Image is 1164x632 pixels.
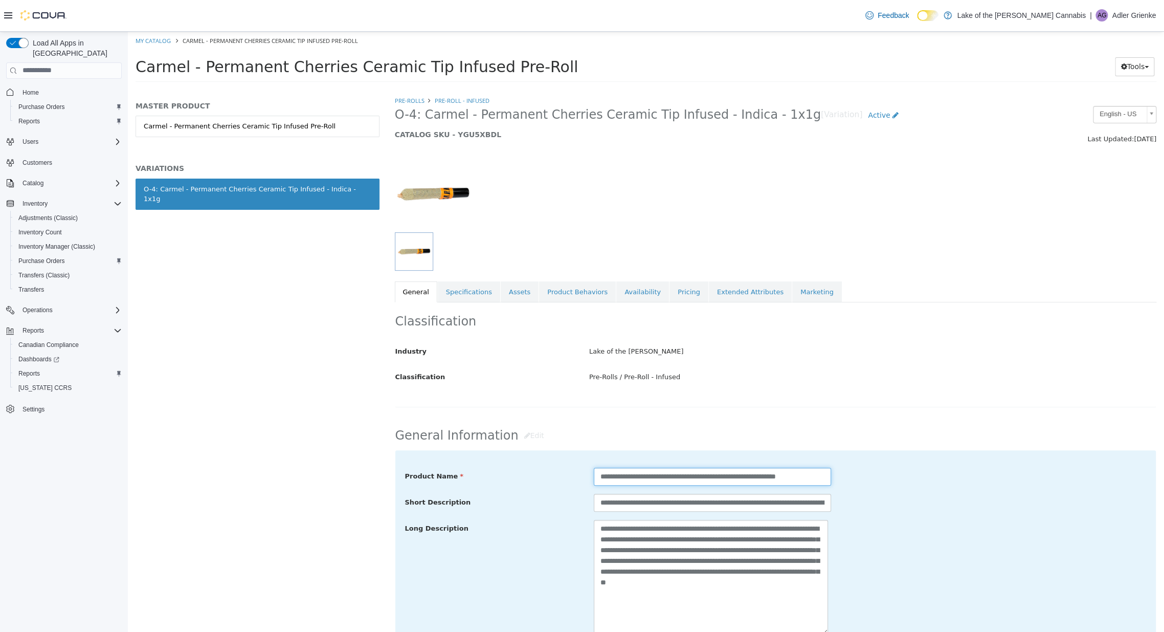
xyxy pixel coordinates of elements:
span: Purchase Orders [14,255,122,267]
a: [US_STATE] CCRS [14,382,76,394]
span: Washington CCRS [14,382,122,394]
button: Transfers (Classic) [10,268,126,282]
a: Pre-Rolls [267,65,297,73]
button: Reports [10,114,126,128]
h5: MASTER PRODUCT [8,70,252,79]
button: Purchase Orders [10,100,126,114]
a: Marketing [664,250,714,271]
div: Pre-Rolls / Pre-Roll - Infused [454,337,1036,355]
img: 150 [267,124,344,201]
span: Transfers (Classic) [18,271,70,279]
span: Operations [18,304,122,316]
a: Dashboards [10,352,126,366]
div: O-4: Carmel - Permanent Cherries Ceramic Tip Infused - Indica - 1x1g [16,152,243,172]
a: Transfers (Classic) [14,269,74,281]
button: Users [2,135,126,149]
span: Settings [18,402,122,415]
a: Transfers [14,284,48,296]
span: AG [1098,9,1106,21]
h2: General Information [267,395,1028,413]
a: General [267,250,309,271]
button: Adjustments (Classic) [10,211,126,225]
a: Settings [18,403,49,416]
span: Short Description [277,467,343,474]
span: Reports [23,326,44,335]
button: Reports [10,366,126,381]
p: Adler Grienke [1112,9,1156,21]
a: Adjustments (Classic) [14,212,82,224]
h5: CATALOG SKU - YGU5XBDL [267,98,835,107]
button: Operations [18,304,57,316]
span: Catalog [23,179,43,187]
span: Carmel - Permanent Cherries Ceramic Tip Infused Pre-Roll [8,26,450,44]
span: Inventory Count [14,226,122,238]
span: Last Updated: [959,103,1006,111]
span: Adjustments (Classic) [18,214,78,222]
button: Edit [391,395,422,413]
span: Reports [18,117,40,125]
button: Inventory [2,197,126,211]
button: Inventory [18,198,52,210]
button: Catalog [2,176,126,190]
a: Feedback [861,5,913,26]
a: Home [18,86,43,99]
span: Inventory Manager (Classic) [14,241,122,253]
a: Inventory Count [14,226,66,238]
button: Operations [2,303,126,317]
button: Tools [987,26,1026,45]
button: Catalog [18,177,48,189]
span: Inventory [23,200,48,208]
span: Users [18,136,122,148]
span: Load All Apps in [GEOGRAPHIC_DATA] [29,38,122,58]
a: Reports [14,115,44,127]
a: Customers [18,157,56,169]
h2: Classification [267,282,1028,298]
button: Purchase Orders [10,254,126,268]
a: Assets [373,250,411,271]
a: Pre-Roll - Infused [306,65,361,73]
span: Operations [23,306,53,314]
span: Long Description [277,493,341,500]
p: Lake of the [PERSON_NAME] Cannabis [957,9,1085,21]
span: Transfers [18,286,44,294]
span: Transfers [14,284,122,296]
button: Customers [2,155,126,170]
span: Reports [18,324,122,337]
div: Lake of the [PERSON_NAME] [454,311,1036,329]
span: Inventory Count [18,228,62,236]
a: English - US [965,74,1028,92]
a: Extended Attributes [581,250,664,271]
span: Canadian Compliance [14,339,122,351]
span: Dashboards [14,353,122,365]
a: Pricing [542,250,580,271]
span: Inventory [18,198,122,210]
a: Canadian Compliance [14,339,83,351]
a: Availability [488,250,541,271]
span: Catalog [18,177,122,189]
span: Canadian Compliance [18,341,79,349]
span: Home [18,86,122,99]
small: [Variation] [693,79,734,88]
button: Reports [18,324,48,337]
span: Purchase Orders [18,257,65,265]
a: Purchase Orders [14,255,69,267]
button: Inventory Count [10,225,126,239]
button: Canadian Compliance [10,338,126,352]
span: Reports [14,367,122,380]
span: O-4: Carmel - Permanent Cherries Ceramic Tip Infused - Indica - 1x1g [267,75,693,91]
span: [DATE] [1006,103,1028,111]
span: English - US [966,75,1015,91]
span: Industry [267,316,299,323]
button: Home [2,85,126,100]
button: Inventory Manager (Classic) [10,239,126,254]
span: Feedback [878,10,909,20]
button: [US_STATE] CCRS [10,381,126,395]
a: My Catalog [8,5,43,13]
span: Carmel - Permanent Cherries Ceramic Tip Infused Pre-Roll [55,5,230,13]
a: Inventory Manager (Classic) [14,241,99,253]
span: Classification [267,341,318,349]
nav: Complex example [6,81,122,443]
span: Users [23,138,38,146]
span: Customers [18,156,122,169]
